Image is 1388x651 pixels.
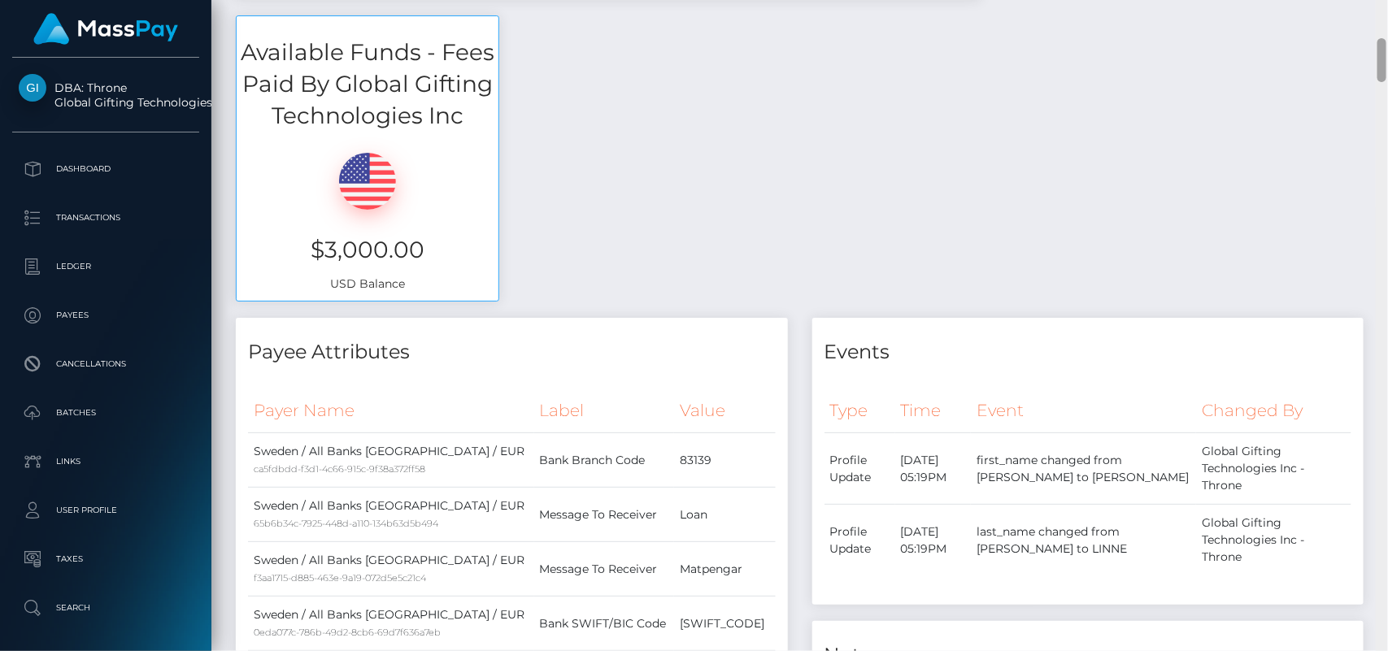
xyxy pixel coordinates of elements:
[895,433,972,505] td: [DATE] 05:19PM
[248,542,534,597] td: Sweden / All Banks [GEOGRAPHIC_DATA] / EUR
[12,246,199,287] a: Ledger
[249,234,486,266] h3: $3,000.00
[674,542,776,597] td: Matpengar
[674,388,776,433] th: Value
[825,505,895,576] td: Profile Update
[12,149,199,189] a: Dashboard
[19,206,193,230] p: Transactions
[534,488,674,542] td: Message To Receiver
[971,388,1196,433] th: Event
[19,157,193,181] p: Dashboard
[12,441,199,482] a: Links
[33,13,178,45] img: MassPay Logo
[254,463,425,475] small: ca5fdbdd-f3d1-4c66-915c-9f38a372ff58
[12,295,199,336] a: Payees
[971,433,1196,505] td: first_name changed from [PERSON_NAME] to [PERSON_NAME]
[19,498,193,523] p: User Profile
[19,352,193,376] p: Cancellations
[674,488,776,542] td: Loan
[534,542,674,597] td: Message To Receiver
[339,153,396,210] img: USD.png
[248,388,534,433] th: Payer Name
[19,401,193,425] p: Batches
[19,596,193,620] p: Search
[254,518,438,529] small: 65b6b34c-7925-448d-a110-134b63d5b494
[19,449,193,474] p: Links
[19,303,193,328] p: Payees
[895,505,972,576] td: [DATE] 05:19PM
[1196,433,1351,505] td: Global Gifting Technologies Inc - Throne
[254,572,426,584] small: f3aa1715-d885-463e-9a19-072d5e5c21c4
[1196,388,1351,433] th: Changed By
[971,505,1196,576] td: last_name changed from [PERSON_NAME] to LINNE
[674,597,776,651] td: [SWIFT_CODE]
[237,37,498,132] h3: Available Funds - Fees Paid By Global Gifting Technologies Inc
[19,547,193,571] p: Taxes
[19,254,193,279] p: Ledger
[825,388,895,433] th: Type
[248,597,534,651] td: Sweden / All Banks [GEOGRAPHIC_DATA] / EUR
[248,433,534,488] td: Sweden / All Banks [GEOGRAPHIC_DATA] / EUR
[12,80,199,110] span: DBA: Throne Global Gifting Technologies Inc
[534,597,674,651] td: Bank SWIFT/BIC Code
[254,627,441,638] small: 0eda077c-786b-49d2-8cb6-69d7f636a7eb
[825,338,1352,367] h4: Events
[674,433,776,488] td: 83139
[534,388,674,433] th: Label
[534,433,674,488] td: Bank Branch Code
[19,74,46,102] img: Global Gifting Technologies Inc
[248,488,534,542] td: Sweden / All Banks [GEOGRAPHIC_DATA] / EUR
[895,388,972,433] th: Time
[12,588,199,628] a: Search
[237,132,498,301] div: USD Balance
[12,539,199,579] a: Taxes
[12,393,199,433] a: Batches
[12,197,199,238] a: Transactions
[12,344,199,384] a: Cancellations
[825,433,895,505] td: Profile Update
[248,338,776,367] h4: Payee Attributes
[1196,505,1351,576] td: Global Gifting Technologies Inc - Throne
[12,490,199,531] a: User Profile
